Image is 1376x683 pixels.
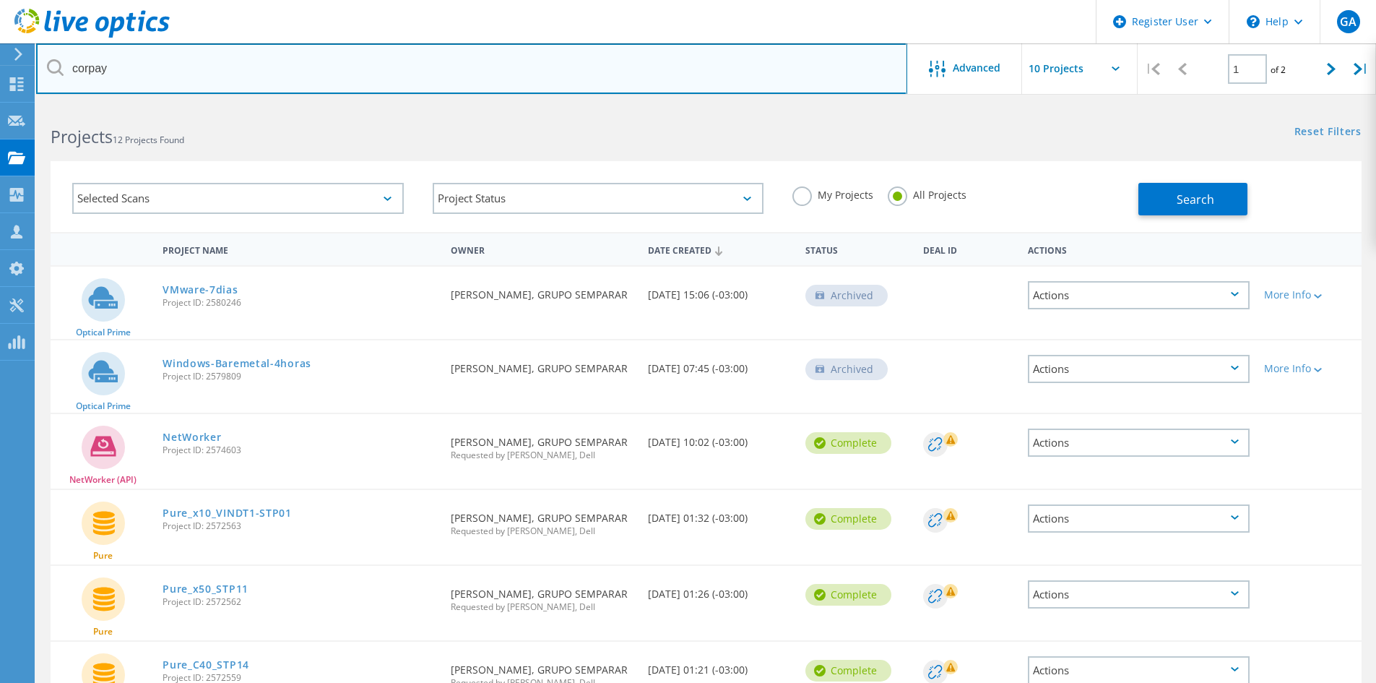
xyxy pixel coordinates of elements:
[443,414,640,474] div: [PERSON_NAME], GRUPO SEMPARAR
[1138,43,1167,95] div: |
[641,490,798,538] div: [DATE] 01:32 (-03:00)
[641,236,798,263] div: Date Created
[805,358,888,380] div: Archived
[1264,364,1354,374] div: More Info
[155,236,443,262] div: Project Name
[888,186,966,200] label: All Projects
[93,627,113,636] span: Pure
[163,358,311,369] a: Windows-Baremetal-4horas
[1294,126,1362,139] a: Reset Filters
[443,340,640,388] div: [PERSON_NAME], GRUPO SEMPARAR
[1028,429,1250,457] div: Actions
[641,340,798,388] div: [DATE] 07:45 (-03:00)
[163,446,436,455] span: Project ID: 2574603
[1028,355,1250,383] div: Actions
[805,508,891,530] div: Complete
[443,566,640,626] div: [PERSON_NAME], GRUPO SEMPARAR
[14,30,170,40] a: Live Optics Dashboard
[451,603,633,611] span: Requested by [PERSON_NAME], Dell
[93,551,113,560] span: Pure
[163,674,436,682] span: Project ID: 2572559
[1177,192,1214,207] span: Search
[163,508,292,518] a: Pure_x10_VINDT1-STP01
[163,432,221,442] a: NetWorker
[1028,281,1250,309] div: Actions
[51,125,113,148] b: Projects
[163,522,436,530] span: Project ID: 2572563
[805,584,891,606] div: Complete
[916,236,1021,262] div: Deal Id
[805,660,891,682] div: Complete
[451,451,633,460] span: Requested by [PERSON_NAME], Dell
[1028,580,1250,609] div: Actions
[76,402,131,411] span: Optical Prime
[1346,43,1376,95] div: |
[1028,504,1250,533] div: Actions
[805,285,888,306] div: Archived
[443,267,640,314] div: [PERSON_NAME], GRUPO SEMPARAR
[443,490,640,550] div: [PERSON_NAME], GRUPO SEMPARAR
[36,43,907,94] input: Search projects by name, owner, ID, company, etc
[1247,15,1260,28] svg: \n
[1264,290,1354,300] div: More Info
[443,236,640,262] div: Owner
[641,566,798,614] div: [DATE] 01:26 (-03:00)
[1138,183,1247,215] button: Search
[641,267,798,314] div: [DATE] 15:06 (-03:00)
[72,183,404,214] div: Selected Scans
[163,598,436,606] span: Project ID: 2572562
[798,236,916,262] div: Status
[433,183,764,214] div: Project Status
[163,285,238,295] a: VMware-7dias
[451,527,633,536] span: Requested by [PERSON_NAME], Dell
[69,476,137,484] span: NetWorker (API)
[113,134,184,146] span: 12 Projects Found
[953,63,1000,73] span: Advanced
[163,298,436,307] span: Project ID: 2580246
[805,432,891,454] div: Complete
[76,328,131,337] span: Optical Prime
[1271,64,1286,76] span: of 2
[641,414,798,462] div: [DATE] 10:02 (-03:00)
[792,186,873,200] label: My Projects
[163,584,248,594] a: Pure_x50_STP11
[1340,16,1356,27] span: GA
[163,660,249,670] a: Pure_C40_STP14
[1021,236,1257,262] div: Actions
[163,372,436,381] span: Project ID: 2579809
